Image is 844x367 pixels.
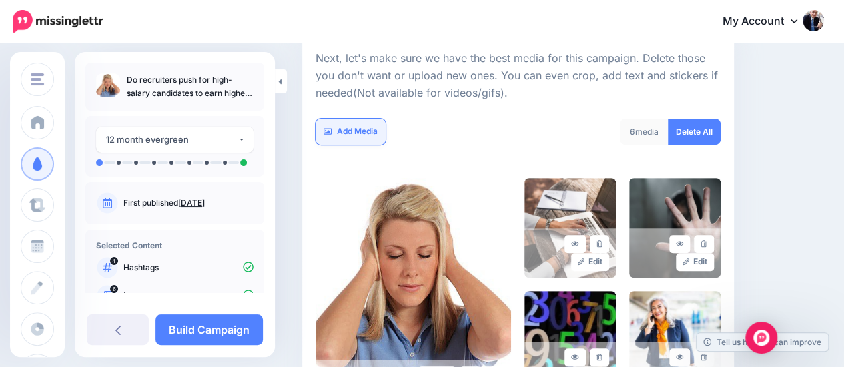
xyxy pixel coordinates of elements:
[96,73,120,97] img: 9452dd1f36899060a5ec0dbaa9e12f12_thumb.jpg
[697,333,828,351] a: Tell us how we can improve
[96,127,254,153] button: 12 month evergreen
[106,132,238,147] div: 12 month evergreen
[524,178,616,278] img: PUQW6S2SBYSWIH7SSHYDS3IJ5LSWQTC1_large.jpg
[96,240,254,250] h4: Selected Content
[620,119,669,145] div: media
[123,290,254,302] p: Images
[571,253,609,271] a: Edit
[630,127,635,137] span: 6
[127,73,254,100] p: Do recruiters push for high-salary candidates to earn higher fees?
[745,322,777,354] div: Open Intercom Messenger
[629,178,721,278] img: 3ABJW3R2TF003RBGOI7MUNOA1L5QFWMZ_large.jpg
[316,50,721,102] p: Next, let's make sure we have the best media for this campaign. Delete those you don't want or up...
[110,257,118,265] span: 4
[123,262,254,274] p: Hashtags
[709,5,824,38] a: My Account
[31,73,44,85] img: menu.png
[110,285,118,293] span: 6
[178,198,205,208] a: [DATE]
[676,253,714,271] a: Edit
[123,197,254,209] p: First published
[668,119,721,145] a: Delete All
[13,10,103,33] img: Missinglettr
[316,119,386,145] a: Add Media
